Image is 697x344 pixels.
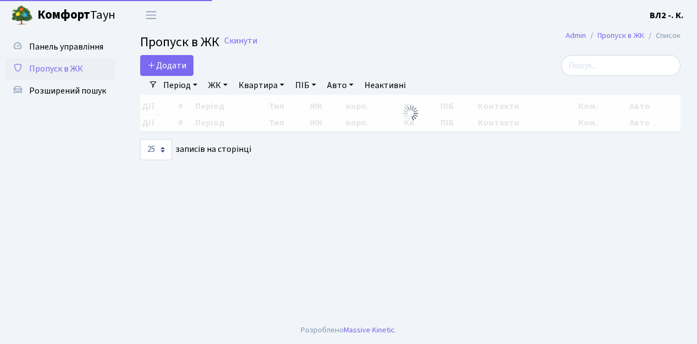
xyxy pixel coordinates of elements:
img: Обробка... [402,105,419,122]
b: ВЛ2 -. К. [650,9,684,21]
button: Переключити навігацію [137,6,165,24]
a: ВЛ2 -. К. [650,9,684,22]
span: Пропуск в ЖК [29,63,83,75]
a: Панель управління [5,36,115,58]
div: Розроблено . [301,324,396,336]
span: Таун [37,6,115,25]
a: Неактивні [360,76,410,95]
b: Комфорт [37,6,90,24]
span: Панель управління [29,41,103,53]
span: Розширений пошук [29,85,106,97]
span: Додати [147,59,186,72]
a: Додати [140,55,193,76]
a: Пропуск в ЖК [5,58,115,80]
select: записів на сторінці [140,139,172,160]
li: Список [644,30,681,42]
a: Розширений пошук [5,80,115,102]
a: Massive Kinetic [344,324,395,336]
a: Скинути [224,36,257,46]
a: Період [159,76,202,95]
a: ЖК [204,76,232,95]
span: Пропуск в ЖК [140,32,219,52]
img: logo.png [11,4,33,26]
input: Пошук... [561,55,681,76]
a: Авто [323,76,358,95]
nav: breadcrumb [549,24,697,47]
a: Admin [566,30,586,41]
a: Пропуск в ЖК [598,30,644,41]
a: ПІБ [291,76,320,95]
label: записів на сторінці [140,139,251,160]
a: Квартира [234,76,289,95]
